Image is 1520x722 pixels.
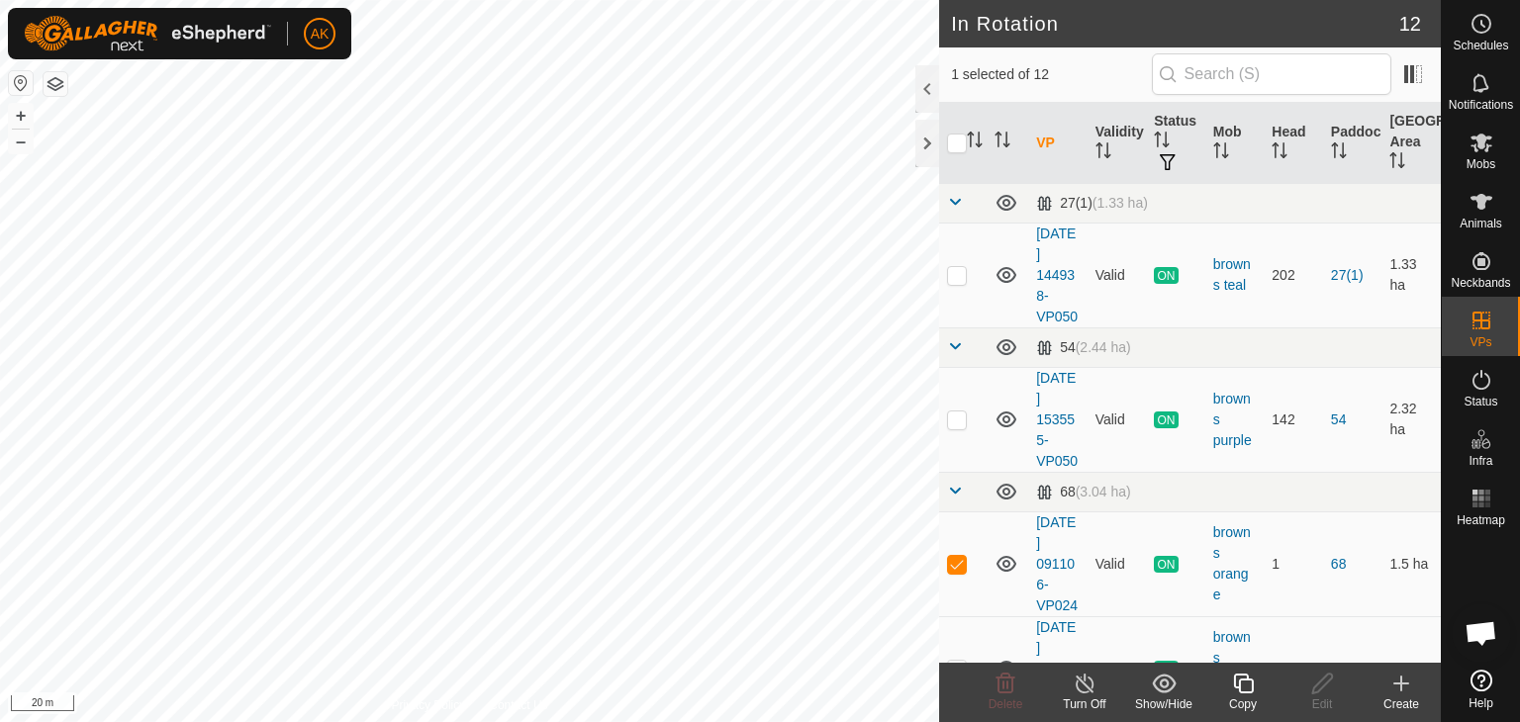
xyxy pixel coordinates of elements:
td: 1.33 ha [1381,223,1441,327]
span: Status [1464,396,1497,407]
p-sorticon: Activate to sort [1389,155,1405,171]
p-sorticon: Activate to sort [1213,145,1229,161]
span: (2.44 ha) [1076,339,1131,355]
td: Valid [1088,616,1147,721]
button: – [9,130,33,153]
a: [DATE] 091106-VP025 [1036,619,1078,718]
div: Copy [1203,695,1282,713]
td: 1 [1264,511,1323,616]
input: Search (S) [1152,53,1391,95]
span: Mobs [1467,158,1495,170]
a: 54 [1331,411,1347,427]
span: Delete [989,697,1023,711]
div: Create [1362,695,1441,713]
p-sorticon: Activate to sort [1272,145,1287,161]
span: Animals [1460,218,1502,229]
img: Gallagher Logo [24,16,271,51]
div: 68 [1036,484,1131,500]
td: Valid [1088,367,1147,472]
td: 2.32 ha [1381,367,1441,472]
a: Help [1442,662,1520,717]
td: 142 [1264,367,1323,472]
p-sorticon: Activate to sort [1095,145,1111,161]
span: Schedules [1453,40,1508,51]
span: AK [311,24,330,45]
span: Heatmap [1457,514,1505,526]
span: 12 [1399,9,1421,39]
a: 68 [1331,556,1347,572]
th: Status [1146,103,1205,184]
a: [DATE] 153555-VP050 [1036,370,1078,469]
span: 1 selected of 12 [951,64,1151,85]
span: Notifications [1449,99,1513,111]
button: + [9,104,33,128]
span: Neckbands [1451,277,1510,289]
span: Infra [1469,455,1492,467]
td: 148 [1264,616,1323,721]
td: 202 [1264,223,1323,327]
th: Mob [1205,103,1265,184]
p-sorticon: Activate to sort [967,135,983,150]
span: Help [1469,697,1493,709]
div: browns orange [1213,627,1257,710]
div: Open chat [1452,603,1511,663]
td: Valid [1088,511,1147,616]
p-sorticon: Activate to sort [1331,145,1347,161]
div: browns purple [1213,389,1257,451]
span: ON [1154,556,1178,573]
div: Turn Off [1045,695,1124,713]
a: 68 [1331,661,1347,677]
h2: In Rotation [951,12,1399,36]
a: [DATE] 144938-VP050 [1036,226,1078,324]
th: Head [1264,103,1323,184]
button: Reset Map [9,71,33,95]
div: browns orange [1213,522,1257,605]
td: 1.5 ha [1381,511,1441,616]
th: Paddock [1323,103,1382,184]
div: Show/Hide [1124,695,1203,713]
td: Valid [1088,223,1147,327]
a: [DATE] 091106-VP024 [1036,514,1078,613]
span: ON [1154,267,1178,284]
a: Privacy Policy [392,696,466,714]
button: Map Layers [44,72,67,96]
a: Contact Us [489,696,547,714]
th: VP [1028,103,1088,184]
th: Validity [1088,103,1147,184]
p-sorticon: Activate to sort [1154,135,1170,150]
div: 27(1) [1036,195,1148,212]
div: 54 [1036,339,1131,356]
span: ON [1154,411,1178,428]
a: 27(1) [1331,267,1364,283]
th: [GEOGRAPHIC_DATA] Area [1381,103,1441,184]
td: 1.5 ha [1381,616,1441,721]
div: browns teal [1213,254,1257,296]
p-sorticon: Activate to sort [995,135,1010,150]
span: VPs [1470,336,1491,348]
span: (1.33 ha) [1092,195,1148,211]
div: Edit [1282,695,1362,713]
span: ON [1154,661,1178,677]
span: (3.04 ha) [1076,484,1131,499]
